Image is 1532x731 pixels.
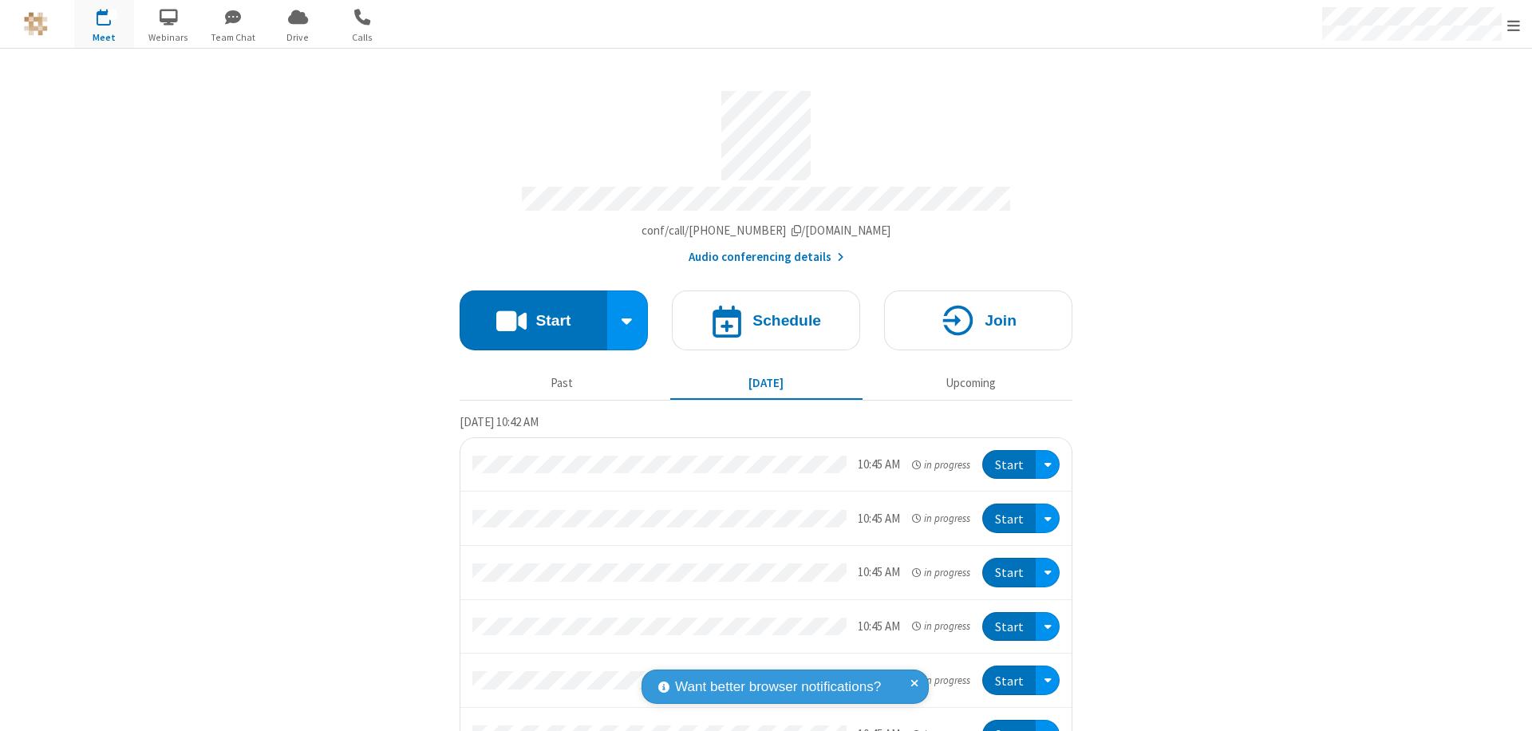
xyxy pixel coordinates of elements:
[858,510,900,528] div: 10:45 AM
[1036,612,1060,642] div: Open menu
[982,450,1036,480] button: Start
[108,9,118,21] div: 8
[985,313,1017,328] h4: Join
[912,673,970,688] em: in progress
[24,12,48,36] img: QA Selenium DO NOT DELETE OR CHANGE
[689,248,844,267] button: Audio conferencing details
[670,368,863,398] button: [DATE]
[466,368,658,398] button: Past
[672,290,860,350] button: Schedule
[203,30,263,45] span: Team Chat
[884,290,1072,350] button: Join
[982,612,1036,642] button: Start
[74,30,134,45] span: Meet
[1036,504,1060,533] div: Open menu
[982,504,1036,533] button: Start
[858,456,900,474] div: 10:45 AM
[858,563,900,582] div: 10:45 AM
[642,222,891,240] button: Copy my meeting room linkCopy my meeting room link
[982,558,1036,587] button: Start
[333,30,393,45] span: Calls
[607,290,649,350] div: Start conference options
[875,368,1067,398] button: Upcoming
[460,79,1072,267] section: Account details
[268,30,328,45] span: Drive
[752,313,821,328] h4: Schedule
[912,511,970,526] em: in progress
[1036,450,1060,480] div: Open menu
[912,618,970,634] em: in progress
[912,565,970,580] em: in progress
[535,313,571,328] h4: Start
[460,414,539,429] span: [DATE] 10:42 AM
[982,666,1036,695] button: Start
[460,290,607,350] button: Start
[139,30,199,45] span: Webinars
[1492,690,1520,720] iframe: Chat
[858,618,900,636] div: 10:45 AM
[675,677,881,697] span: Want better browser notifications?
[1036,558,1060,587] div: Open menu
[1036,666,1060,695] div: Open menu
[642,223,891,238] span: Copy my meeting room link
[912,457,970,472] em: in progress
